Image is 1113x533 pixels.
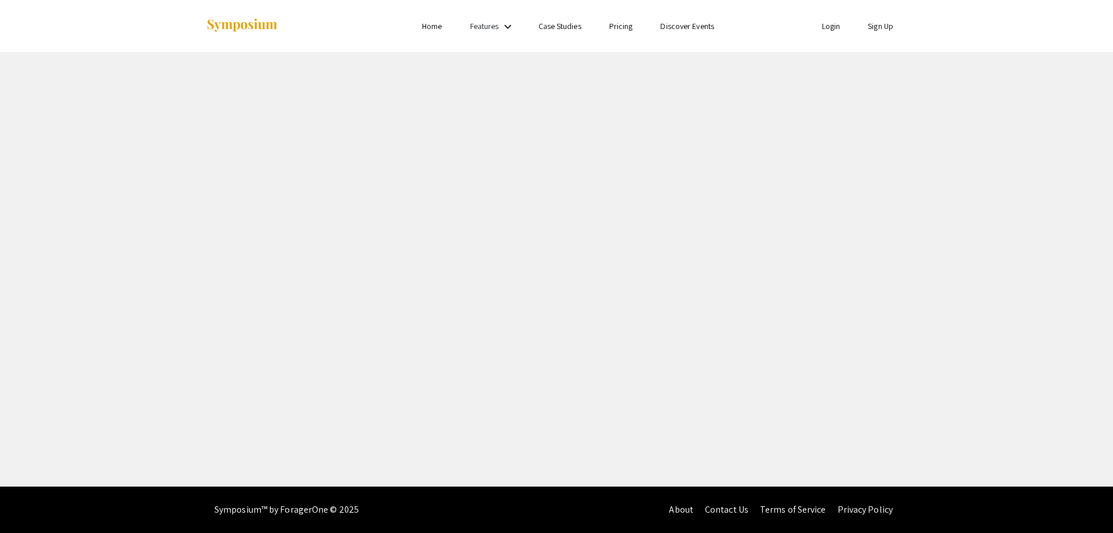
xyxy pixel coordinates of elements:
a: About [669,503,693,516]
a: Pricing [609,21,633,31]
a: Privacy Policy [838,503,893,516]
a: Discover Events [660,21,714,31]
img: Symposium by ForagerOne [206,18,278,34]
a: Case Studies [539,21,581,31]
a: Login [822,21,841,31]
a: Sign Up [868,21,893,31]
a: Terms of Service [760,503,826,516]
a: Home [422,21,442,31]
div: Symposium™ by ForagerOne © 2025 [214,487,359,533]
mat-icon: Expand Features list [501,20,515,34]
a: Features [470,21,499,31]
a: Contact Us [705,503,748,516]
